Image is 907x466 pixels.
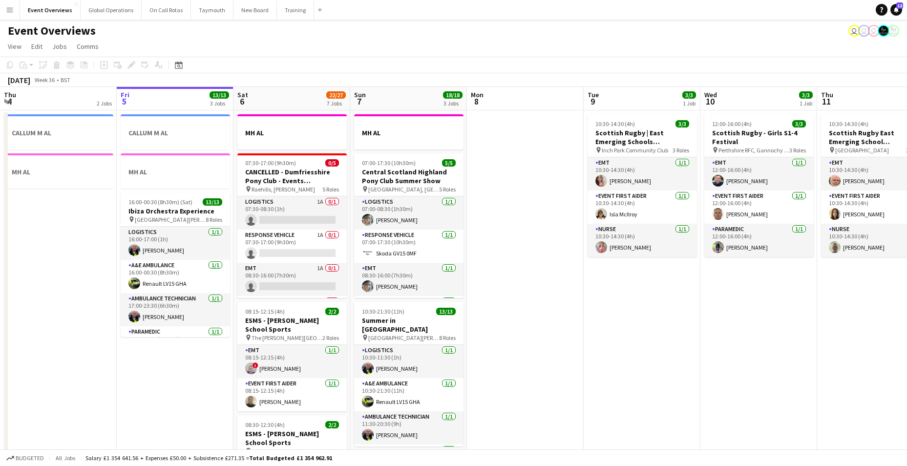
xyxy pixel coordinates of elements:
app-card-role: Paramedic1/117:00-23:30 (6h30m) [121,326,230,360]
h3: CANCELLED - Dumfriesshire Pony Club - Events [GEOGRAPHIC_DATA] [237,168,347,185]
span: Edit [31,42,42,51]
span: 10:30-14:30 (4h) [829,120,868,127]
div: [DATE] [8,75,30,85]
button: Taymouth [191,0,233,20]
div: 1 Job [683,100,696,107]
app-card-role: Response Vehicle1/107:00-17:30 (10h30m)Skoda GV15 0MF [354,230,464,263]
span: 3 Roles [789,147,806,154]
span: Comms [77,42,99,51]
span: 10:30-14:30 (4h) [595,120,635,127]
h3: MH AL [237,128,347,137]
span: Tue [588,90,599,99]
app-job-card: MH AL [237,114,347,149]
app-card-role: Logistics1/107:00-08:30 (1h30m)[PERSON_NAME] [354,196,464,230]
div: 2 Jobs [97,100,112,107]
button: Event Overviews [20,0,81,20]
app-user-avatar: Operations Manager [887,25,899,37]
span: 11 [820,96,833,107]
app-card-role: Nurse1/110:30-14:30 (4h)[PERSON_NAME] [588,224,697,257]
span: 3/3 [792,120,806,127]
button: Training [277,0,314,20]
span: Sun [354,90,366,99]
span: Mon [471,90,484,99]
h3: Central Scotland Highland Pony Club Summer Show [354,168,464,185]
app-card-role: Logistics1/110:30-11:30 (1h)[PERSON_NAME] [354,345,464,378]
app-user-avatar: Jackie Tolland [848,25,860,37]
span: View [8,42,21,51]
h3: MH AL [354,128,464,137]
app-job-card: 12:00-16:00 (4h)3/3Scottish Rugby - Girls S1-4 Festival Perthshire RFC, Gannochy Sports Pavilion3... [704,114,814,257]
span: 12:00-16:00 (4h) [712,120,752,127]
a: Comms [73,40,103,53]
span: 0/5 [325,159,339,167]
app-job-card: 08:15-12:15 (4h)2/2ESMS - [PERSON_NAME] School Sports The [PERSON_NAME][GEOGRAPHIC_DATA]2 RolesEM... [237,302,347,411]
app-card-role: Paramedic1/1 [354,296,464,329]
span: 6 [236,96,248,107]
span: 4 [2,96,16,107]
app-user-avatar: Operations Team [868,25,880,37]
h3: CALLUM M AL [4,128,113,137]
button: On Call Rotas [142,0,191,20]
span: 8 Roles [439,334,456,341]
span: All jobs [54,454,77,462]
div: 1 Job [800,100,812,107]
span: 07:30-17:00 (9h30m) [245,159,296,167]
app-job-card: CALLUM M AL [121,114,230,149]
app-job-card: 07:00-17:30 (10h30m)5/5Central Scotland Highland Pony Club Summer Show [GEOGRAPHIC_DATA], [GEOGRA... [354,153,464,298]
app-card-role: Logistics1A0/107:30-08:30 (1h) [237,196,347,230]
h1: Event Overviews [8,23,96,38]
h3: CALLUM M AL [121,128,230,137]
div: MH AL [354,114,464,149]
app-card-role: EMT1/112:00-16:00 (4h)[PERSON_NAME] [704,157,814,191]
app-card-role: EMT1/108:30-16:00 (7h30m)[PERSON_NAME] [354,263,464,296]
span: 22/27 [326,91,346,99]
span: 07:00-17:30 (10h30m) [362,159,416,167]
span: 3/3 [682,91,696,99]
span: Thu [4,90,16,99]
h3: ESMS - [PERSON_NAME] School Sports [237,429,347,447]
span: Inch Park Community Club [602,147,668,154]
div: 3 Jobs [210,100,229,107]
span: Thu [821,90,833,99]
span: 08:15-12:15 (4h) [245,308,285,315]
div: 3 Jobs [443,100,462,107]
span: [GEOGRAPHIC_DATA], [GEOGRAPHIC_DATA] [368,186,439,193]
app-card-role: Event First Aider1/108:15-12:15 (4h)[PERSON_NAME] [237,378,347,411]
h3: Summer in [GEOGRAPHIC_DATA] [354,316,464,334]
span: 13/13 [210,91,229,99]
span: Budgeted [16,455,44,462]
span: [PERSON_NAME][GEOGRAPHIC_DATA] [252,447,322,455]
span: Wed [704,90,717,99]
span: The [PERSON_NAME][GEOGRAPHIC_DATA] [252,334,322,341]
span: 2 Roles [322,447,339,455]
app-card-role: A&E Ambulance1/116:00-00:30 (8h30m)Renault LV15 GHA [121,260,230,293]
span: 18/18 [443,91,463,99]
span: 10:30-21:30 (11h) [362,308,404,315]
app-job-card: 10:30-21:30 (11h)13/13Summer in [GEOGRAPHIC_DATA] [GEOGRAPHIC_DATA][PERSON_NAME], [GEOGRAPHIC_DAT... [354,302,464,446]
button: Budgeted [5,453,45,464]
app-card-role: EMT1A0/108:30-16:00 (7h30m) [237,263,347,296]
button: Global Operations [81,0,142,20]
span: 3 Roles [673,147,689,154]
button: New Board [233,0,277,20]
span: [GEOGRAPHIC_DATA] [835,147,889,154]
app-job-card: 16:00-00:30 (8h30m) (Sat)13/13Ibiza Orchestra Experience [GEOGRAPHIC_DATA][PERSON_NAME], [GEOGRAP... [121,192,230,337]
span: Total Budgeted £1 354 962.91 [249,454,332,462]
div: CALLUM M AL [4,114,113,149]
div: BST [61,76,70,84]
h3: ESMS - [PERSON_NAME] School Sports [237,316,347,334]
app-card-role: Ambulance Technician1/111:30-20:30 (9h)[PERSON_NAME] [354,411,464,445]
div: 07:30-17:00 (9h30m)0/5CANCELLED - Dumfriesshire Pony Club - Events [GEOGRAPHIC_DATA] Raehills, [P... [237,153,347,298]
app-card-role: Paramedic1/112:00-16:00 (4h)[PERSON_NAME] [704,224,814,257]
app-job-card: MH AL [121,153,230,189]
div: 7 Jobs [327,100,345,107]
span: 8 [469,96,484,107]
div: Salary £1 354 641.56 + Expenses £50.00 + Subsistence £271.35 = [85,454,332,462]
span: 5 Roles [322,186,339,193]
app-card-role: Event First Aider1/110:30-14:30 (4h)Isla McIlroy [588,191,697,224]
